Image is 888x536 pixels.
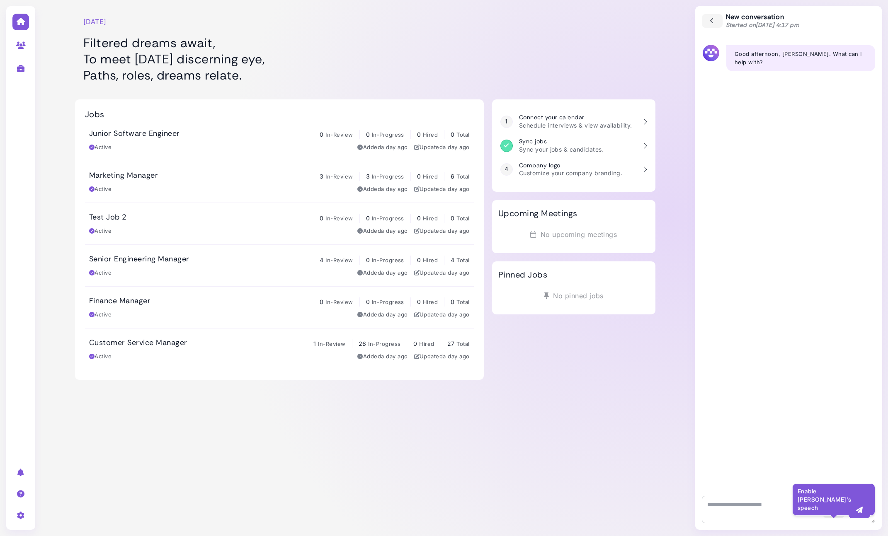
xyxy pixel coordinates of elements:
div: 1 [500,116,513,128]
time: Aug 26, 2025 [443,269,469,276]
span: 6 [451,173,454,180]
time: Aug 26, 2025 [443,227,469,234]
h3: Customer Service Manager [89,338,187,348]
span: 0 [451,131,454,138]
span: In-Progress [372,215,404,222]
time: Aug 26, 2025 [381,186,408,192]
span: 0 [417,173,421,180]
h3: Sync jobs [519,138,604,145]
time: Aug 26, 2025 [381,269,408,276]
a: Senior Engineering Manager 4 In-Review 0 In-Progress 0 Hired 4 Total Active Addeda day ago Update... [85,245,474,286]
div: Added [357,143,408,152]
div: Enable [PERSON_NAME]'s speech [792,483,875,516]
span: In-Review [325,299,353,305]
span: 0 [451,298,454,305]
span: In-Progress [372,257,404,263]
time: [DATE] 4:17 pm [756,21,799,29]
span: 3 [366,173,370,180]
span: In-Review [318,340,345,347]
span: 0 [366,215,370,222]
h3: Test Job 2 [89,213,127,222]
div: Active [89,185,112,193]
span: 0 [366,298,370,305]
span: Hired [423,299,438,305]
a: Marketing Manager 3 In-Review 3 In-Progress 0 Hired 6 Total Active Addeda day ago Updateda day ago [85,161,474,203]
time: Aug 26, 2025 [381,144,408,150]
span: Hired [419,340,434,347]
div: 4 [500,163,513,176]
div: No pinned jobs [498,288,649,304]
h3: Company logo [519,162,622,169]
h2: Pinned Jobs [498,270,547,280]
h3: Connect your calendar [519,114,632,121]
span: 27 [447,340,455,347]
div: Updated [414,185,470,193]
span: In-Progress [372,299,404,305]
div: New conversation [726,13,800,29]
h2: Jobs [85,109,104,119]
span: In-Review [325,215,353,222]
span: 0 [320,298,323,305]
time: Aug 26, 2025 [381,311,408,318]
span: 0 [417,298,421,305]
h3: Finance Manager [89,297,150,306]
a: Finance Manager 0 In-Review 0 In-Progress 0 Hired 0 Total Active Addeda day ago Updateda day ago [85,287,474,328]
span: 4 [320,256,323,263]
span: Hired [423,131,438,138]
span: In-Progress [372,131,404,138]
time: Aug 26, 2025 [443,353,469,360]
time: Aug 26, 2025 [443,311,469,318]
a: 4 Company logo Customize your company branding. [496,158,651,182]
span: Total [456,299,469,305]
span: In-Progress [372,173,404,180]
span: 3 [320,173,323,180]
span: In-Review [325,173,353,180]
span: Hired [423,257,438,263]
div: Updated [414,227,470,235]
span: In-Review [325,131,353,138]
div: Updated [414,353,470,361]
p: Sync your jobs & candidates. [519,145,604,154]
div: Updated [414,311,470,319]
span: Total [456,173,469,180]
span: In-Progress [368,340,400,347]
span: Total [456,131,469,138]
time: Aug 26, 2025 [443,186,469,192]
div: Active [89,269,112,277]
div: Active [89,143,112,152]
span: 0 [413,340,417,347]
span: Started on [726,21,800,29]
div: No upcoming meetings [498,227,649,242]
span: Total [456,215,469,222]
h3: Marketing Manager [89,171,158,180]
span: 0 [366,256,370,263]
span: Hired [423,173,438,180]
div: Added [357,185,408,193]
div: Active [89,311,112,319]
div: Added [357,353,408,361]
span: 0 [417,131,421,138]
div: Updated [414,143,470,152]
div: Updated [414,269,470,277]
a: Junior Software Engineer 0 In-Review 0 In-Progress 0 Hired 0 Total Active Addeda day ago Updateda... [85,119,474,161]
h1: Filtered dreams await, To meet [DATE] discerning eye, Paths, roles, dreams relate. [83,35,476,83]
p: Customize your company branding. [519,169,622,177]
p: Schedule interviews & view availability. [519,121,632,130]
div: Added [357,311,408,319]
h3: Senior Engineering Manager [89,255,189,264]
div: Added [357,227,408,235]
div: Active [89,227,112,235]
div: Added [357,269,408,277]
span: 0 [451,215,454,222]
span: Total [456,257,469,263]
h2: Upcoming Meetings [498,208,577,218]
span: 1 [313,340,316,347]
h3: Junior Software Engineer [89,129,180,138]
time: Aug 26, 2025 [381,227,408,234]
time: Aug 26, 2025 [443,144,469,150]
span: 4 [451,256,454,263]
span: Hired [423,215,438,222]
a: Sync jobs Sync your jobs & candidates. [496,134,651,158]
span: 0 [320,215,323,222]
time: [DATE] [83,17,107,27]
